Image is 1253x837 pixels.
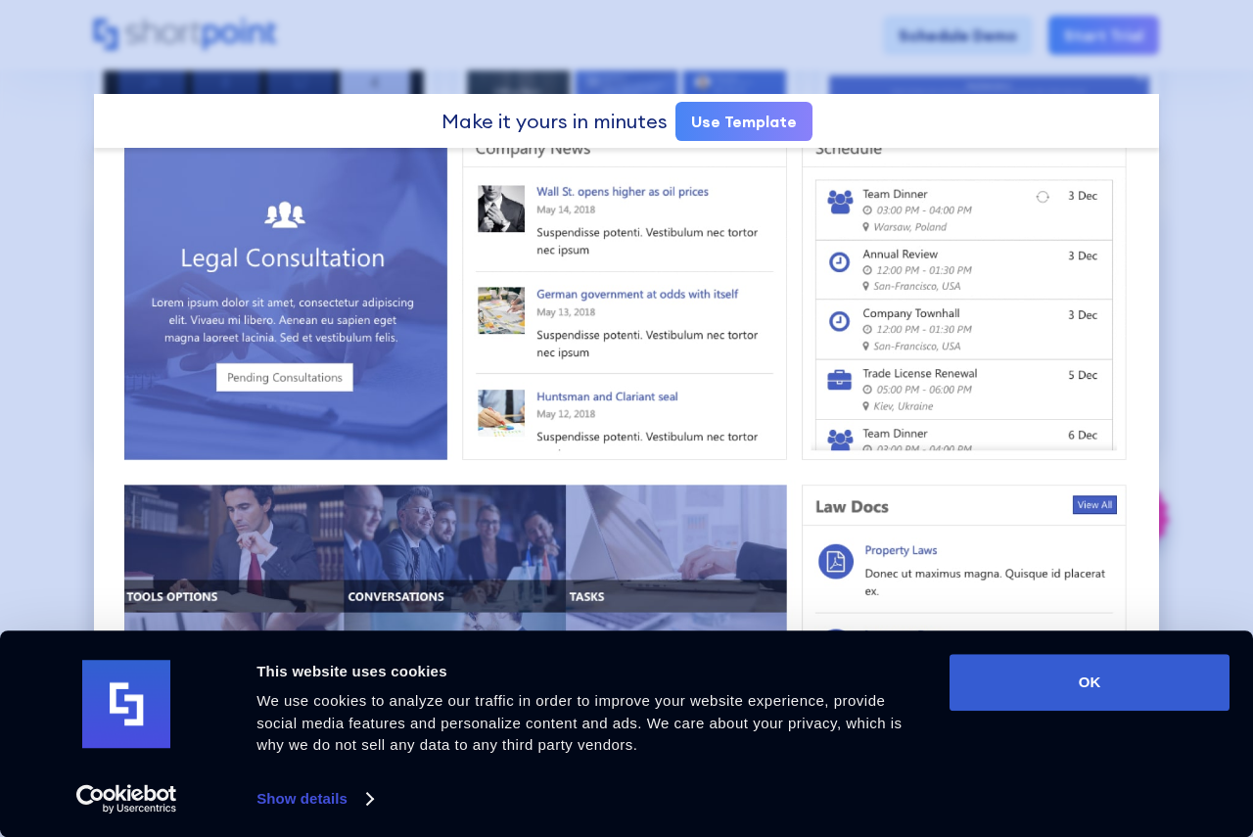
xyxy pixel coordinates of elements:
a: Use Template [675,102,812,141]
div: Make it yours in minutes [441,112,668,131]
img: logo [82,661,170,749]
div: This website uses cookies [256,660,927,683]
span: We use cookies to analyze our traffic in order to improve your website experience, provide social... [256,692,902,753]
button: OK [950,654,1230,711]
a: Show details [256,784,372,814]
a: Usercentrics Cookiebot - opens in a new window [41,784,212,814]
